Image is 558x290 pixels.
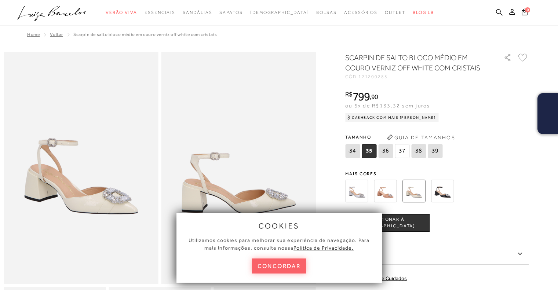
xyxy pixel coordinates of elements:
[219,6,242,19] a: noSubCategoriesText
[519,8,530,18] button: 0
[395,144,409,158] span: 37
[27,32,40,37] a: Home
[219,10,242,15] span: Sapatos
[378,144,393,158] span: 36
[293,245,354,251] a: Política de Privacidade.
[183,6,212,19] a: noSubCategoriesText
[345,243,529,265] label: Descrição
[250,10,309,15] span: [DEMOGRAPHIC_DATA]
[183,10,212,15] span: Sandálias
[353,90,370,103] span: 799
[411,144,426,158] span: 38
[106,6,137,19] a: noSubCategoriesText
[73,32,217,37] span: SCARPIN DE SALTO BLOCO MÉDIO EM COURO VERNIZ OFF WHITE COM CRISTAIS
[385,10,405,15] span: Outlet
[345,132,444,143] span: Tamanho
[371,93,378,100] span: 90
[345,172,529,176] span: Mais cores
[344,10,378,15] span: Acessórios
[345,144,360,158] span: 34
[358,74,388,79] span: 121200283
[4,52,158,284] img: image
[362,144,376,158] span: 35
[250,6,309,19] a: noSubCategoriesText
[370,93,378,100] i: ,
[345,52,483,73] h1: SCARPIN DE SALTO BLOCO MÉDIO EM COURO VERNIZ OFF WHITE COM CRISTAIS
[50,32,63,37] a: Voltar
[413,6,434,19] a: BLOG LB
[259,222,300,230] span: cookies
[316,10,337,15] span: Bolsas
[384,132,457,143] button: Guia de Tamanhos
[345,113,439,122] div: Cashback com Mais [PERSON_NAME]
[161,52,316,284] img: image
[413,10,434,15] span: BLOG LB
[525,7,530,12] span: 0
[145,6,175,19] a: noSubCategoriesText
[374,180,397,202] img: SCARPIN DE SALTO BLOCO MÉDIO EM COURO VERNIZ BEGE COM CRISTAIS
[345,103,430,109] span: ou 6x de R$133,32 sem juros
[402,180,425,202] img: SCARPIN DE SALTO BLOCO MÉDIO EM COURO VERNIZ OFF WHITE COM CRISTAIS
[431,180,454,202] img: SCARPIN DE SALTO BLOCO MÉDIO EM COURO VERNIZ PRETO COM CRISTAIS
[385,6,405,19] a: noSubCategoriesText
[345,74,492,79] div: CÓD:
[189,237,369,251] span: Utilizamos cookies para melhorar sua experiência de navegação. Para mais informações, consulte nossa
[252,258,306,274] button: concordar
[345,180,368,202] img: SCARPIN DE SALTO BLOCO MÉDIO EM COURO COBRA METALIZADO PRATA COM CRISTAIS
[428,144,442,158] span: 39
[345,91,353,98] i: R$
[316,6,337,19] a: noSubCategoriesText
[344,6,378,19] a: noSubCategoriesText
[145,10,175,15] span: Essenciais
[106,10,137,15] span: Verão Viva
